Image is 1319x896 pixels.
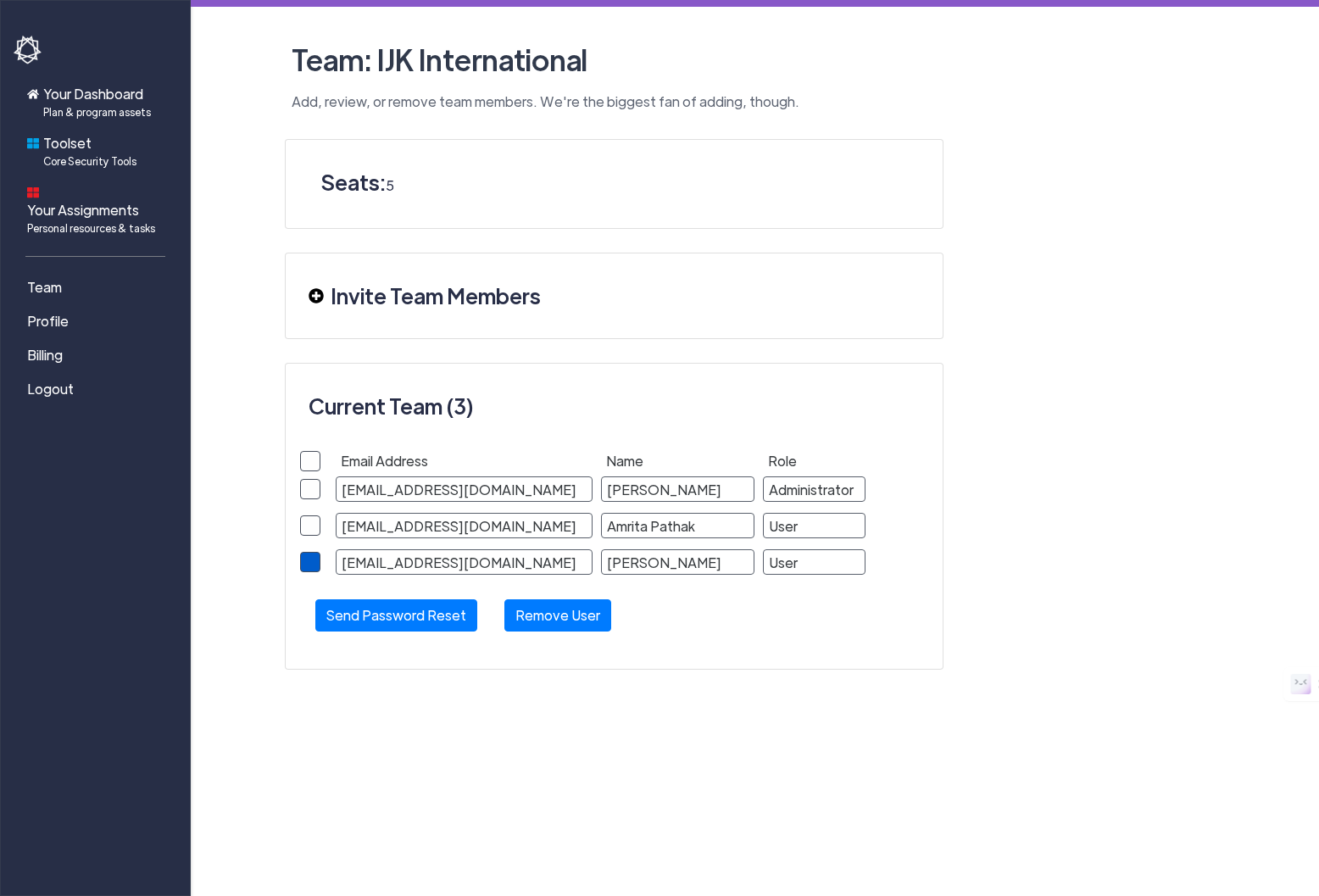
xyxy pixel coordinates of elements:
span: Core Security Tools [43,153,136,169]
button: Send Password Reset [315,599,477,632]
div: [EMAIL_ADDRESS][DOMAIN_NAME] [336,476,593,502]
div: Administrator [763,476,865,502]
div: [PERSON_NAME] [601,549,755,575]
a: Your DashboardPlan & program assets [14,77,183,126]
div: Role [763,448,865,474]
h3: Invite Team Members [331,275,541,317]
img: havoc-shield-logo-white.png [14,36,44,64]
span: Logout [27,379,74,399]
button: Remove User [504,599,611,632]
span: Toolset [43,133,136,169]
div: User [763,549,865,575]
h2: Team: IJK International [285,34,1226,85]
div: Amrita Pathak [601,513,755,538]
h3: Seats: [321,161,906,207]
span: Personal resources & tasks [27,220,155,236]
span: Your Dashboard [43,84,151,120]
img: plus-circle-solid.svg [309,288,324,303]
span: Your Assignments [27,200,155,236]
a: Logout [14,372,183,406]
a: Team [14,270,183,304]
img: foundations-icon.svg [27,137,39,149]
a: Profile [14,304,183,338]
h3: Current Team (3) [309,385,919,427]
p: Add, review, or remove team members. We're the biggest fan of adding, though. [285,92,1226,112]
a: Billing [14,338,183,372]
a: Your AssignmentsPersonal resources & tasks [14,175,183,242]
span: Profile [27,311,69,331]
div: [PERSON_NAME] [601,476,755,502]
span: Plan & program assets [43,104,151,120]
span: Team [27,277,62,298]
div: Email Address [336,448,593,474]
div: Name [601,448,755,474]
span: 5 [386,176,394,194]
img: home-icon.svg [27,88,39,100]
div: [EMAIL_ADDRESS][DOMAIN_NAME] [336,513,593,538]
div: [EMAIL_ADDRESS][DOMAIN_NAME] [336,549,593,575]
span: Billing [27,345,63,365]
div: User [763,513,865,538]
img: dashboard-icon.svg [27,186,39,198]
a: ToolsetCore Security Tools [14,126,183,175]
